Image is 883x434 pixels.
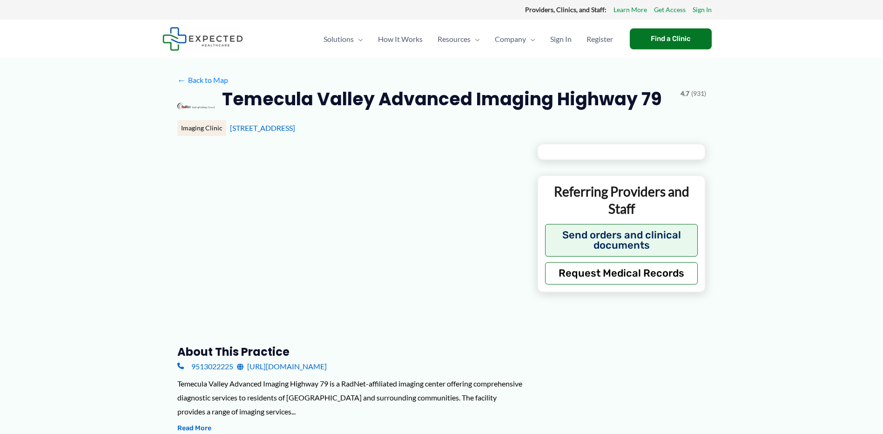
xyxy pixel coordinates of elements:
span: (931) [691,88,706,100]
h3: About this practice [177,345,522,359]
button: Send orders and clinical documents [545,224,698,257]
a: Find a Clinic [630,28,712,49]
div: Imaging Clinic [177,120,226,136]
img: Expected Healthcare Logo - side, dark font, small [162,27,243,51]
span: Menu Toggle [526,23,535,55]
nav: Primary Site Navigation [316,23,620,55]
a: Sign In [543,23,579,55]
a: Learn More [613,4,647,16]
span: ← [177,75,186,84]
div: Temecula Valley Advanced Imaging Highway 79 is a RadNet-affiliated imaging center offering compre... [177,377,522,418]
button: Request Medical Records [545,262,698,285]
button: Read More [177,423,211,434]
span: Company [495,23,526,55]
span: Solutions [324,23,354,55]
a: Sign In [693,4,712,16]
span: Sign In [550,23,572,55]
a: [STREET_ADDRESS] [230,123,295,132]
a: [URL][DOMAIN_NAME] [237,359,327,373]
a: Get Access [654,4,686,16]
h2: Temecula Valley Advanced Imaging Highway 79 [222,88,662,110]
a: Register [579,23,620,55]
span: Menu Toggle [471,23,480,55]
span: Menu Toggle [354,23,363,55]
span: Register [586,23,613,55]
span: Resources [438,23,471,55]
a: 9513022225 [177,359,233,373]
a: CompanyMenu Toggle [487,23,543,55]
span: How It Works [378,23,423,55]
a: How It Works [371,23,430,55]
a: SolutionsMenu Toggle [316,23,371,55]
span: 4.7 [681,88,689,100]
p: Referring Providers and Staff [545,183,698,217]
a: ResourcesMenu Toggle [430,23,487,55]
a: ←Back to Map [177,73,228,87]
strong: Providers, Clinics, and Staff: [525,6,607,14]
